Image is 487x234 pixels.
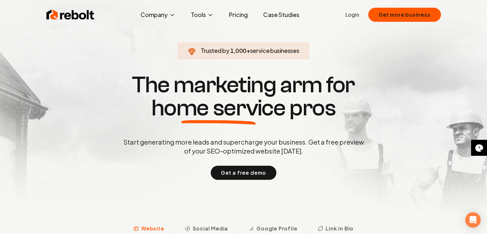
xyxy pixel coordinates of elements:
[211,166,276,180] button: Get a free demo
[247,47,250,54] span: +
[256,225,297,232] span: Google Profile
[151,96,286,120] span: home service
[326,225,353,232] span: Link in Bio
[141,225,164,232] span: Website
[230,46,247,55] span: 1,000
[186,8,219,21] button: Tools
[465,212,481,228] div: Open Intercom Messenger
[46,8,94,21] img: Rebolt Logo
[192,225,228,232] span: Social Media
[201,47,229,54] span: Trusted by
[122,138,365,155] p: Start generating more leads and supercharge your business. Get a free preview of your SEO-optimiz...
[258,8,304,21] a: Case Studies
[368,8,441,22] button: Get more business
[90,73,397,120] h1: The marketing arm for pros
[135,8,181,21] button: Company
[224,8,253,21] a: Pricing
[345,11,359,19] a: Login
[250,47,299,54] span: service businesses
